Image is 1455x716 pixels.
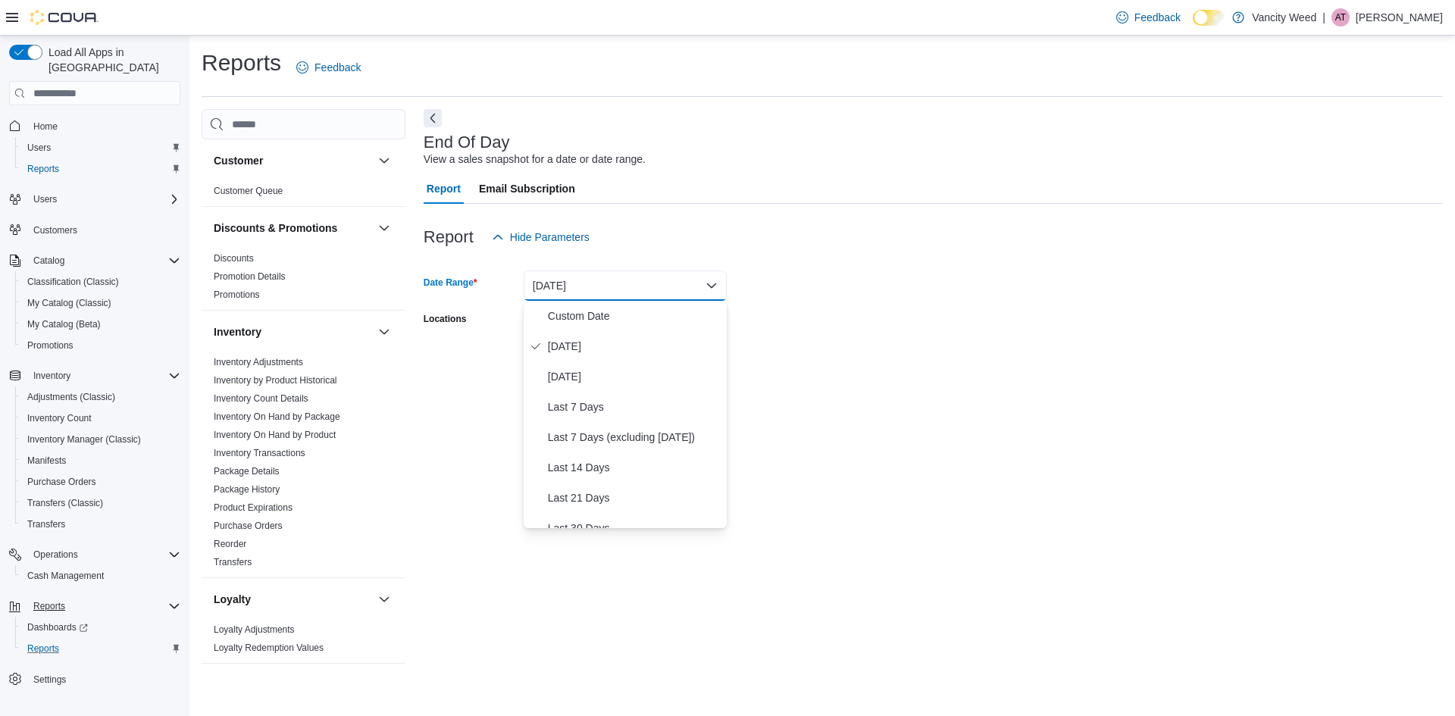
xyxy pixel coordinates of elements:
span: Hide Parameters [510,230,590,245]
h3: Discounts & Promotions [214,220,337,236]
button: Customer [214,153,372,168]
span: Last 7 Days (excluding [DATE]) [548,428,721,446]
input: Dark Mode [1193,10,1225,26]
span: Inventory On Hand by Package [214,411,340,423]
button: Cash Management [15,565,186,586]
a: Discounts [214,253,254,264]
span: Users [27,142,51,154]
span: Transfers (Classic) [27,497,103,509]
span: Feedback [1134,10,1181,25]
button: Hide Parameters [486,222,596,252]
a: Reports [21,160,65,178]
span: Transfers (Classic) [21,494,180,512]
a: Promotions [214,289,260,300]
span: Dashboards [27,621,88,633]
h3: Loyalty [214,592,251,607]
a: Cash Management [21,567,110,585]
span: Classification (Classic) [27,276,119,288]
span: Adjustments (Classic) [27,391,115,403]
label: Locations [424,313,467,325]
button: Loyalty [214,592,372,607]
span: Last 21 Days [548,489,721,507]
h3: Report [424,228,474,246]
a: Reorder [214,539,246,549]
span: Custom Date [548,307,721,325]
a: Product Expirations [214,502,293,513]
span: Inventory by Product Historical [214,374,337,386]
a: Promotions [21,336,80,355]
button: Discounts & Promotions [214,220,372,236]
button: Inventory [27,367,77,385]
a: Inventory Count [21,409,98,427]
h3: Customer [214,153,263,168]
button: Purchase Orders [15,471,186,492]
span: Inventory On Hand by Product [214,429,336,441]
span: Loyalty Adjustments [214,624,295,636]
span: Inventory Transactions [214,447,305,459]
span: Product Expirations [214,502,293,514]
span: My Catalog (Beta) [27,318,101,330]
span: Settings [33,674,66,686]
span: Reports [21,639,180,658]
h3: End Of Day [424,133,510,152]
span: Customer Queue [214,185,283,197]
button: Operations [27,546,84,564]
div: Customer [202,182,405,206]
button: Reports [15,638,186,659]
button: Reports [15,158,186,180]
span: Package History [214,483,280,496]
span: Inventory Manager (Classic) [21,430,180,449]
span: Settings [27,670,180,689]
span: Last 14 Days [548,458,721,477]
span: Inventory [27,367,180,385]
button: Classification (Classic) [15,271,186,292]
span: Report [427,174,461,204]
p: Vancity Weed [1252,8,1316,27]
button: Loyalty [375,590,393,608]
span: Inventory Manager (Classic) [27,433,141,446]
span: Purchase Orders [21,473,180,491]
span: My Catalog (Classic) [21,294,180,312]
button: Inventory [375,323,393,341]
span: Dashboards [21,618,180,636]
a: Home [27,117,64,136]
a: Reports [21,639,65,658]
button: Users [15,137,186,158]
span: Promotion Details [214,270,286,283]
span: Adjustments (Classic) [21,388,180,406]
span: Users [33,193,57,205]
span: Reorder [214,538,246,550]
span: Discounts [214,252,254,264]
a: Feedback [1110,2,1187,33]
span: Cash Management [21,567,180,585]
span: Manifests [27,455,66,467]
button: My Catalog (Classic) [15,292,186,314]
a: Dashboards [15,617,186,638]
a: Inventory Transactions [214,448,305,458]
span: Transfers [27,518,65,530]
a: Loyalty Adjustments [214,624,295,635]
p: [PERSON_NAME] [1356,8,1443,27]
div: View a sales snapshot for a date or date range. [424,152,646,167]
span: Transfers [21,515,180,533]
span: Inventory Count Details [214,392,308,405]
button: Users [3,189,186,210]
a: Settings [27,671,72,689]
span: Inventory Count [21,409,180,427]
a: Adjustments (Classic) [21,388,121,406]
span: Catalog [27,252,180,270]
span: Customers [33,224,77,236]
span: Classification (Classic) [21,273,180,291]
a: Customers [27,221,83,239]
a: Customer Queue [214,186,283,196]
button: Transfers [15,514,186,535]
button: Inventory [214,324,372,339]
a: Promotion Details [214,271,286,282]
span: Purchase Orders [27,476,96,488]
h3: Inventory [214,324,261,339]
span: Package Details [214,465,280,477]
div: Select listbox [524,301,727,528]
button: Customers [3,219,186,241]
a: Inventory Adjustments [214,357,303,367]
span: Dark Mode [1193,26,1194,27]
